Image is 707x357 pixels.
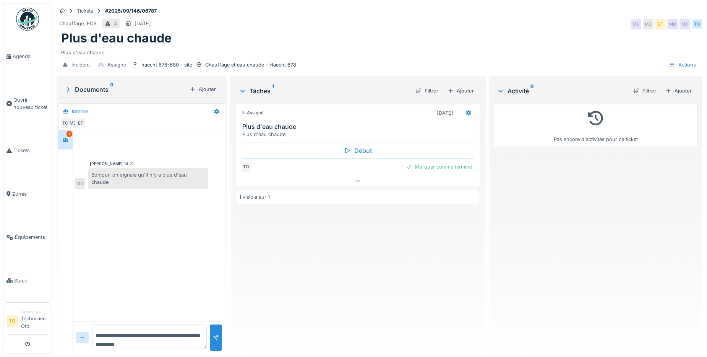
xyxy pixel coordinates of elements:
[59,20,96,27] div: Chauffage, ECS
[75,118,86,128] div: EF
[75,178,85,189] div: MD
[3,216,52,259] a: Équipements
[239,193,270,201] div: 1 visible sur 1
[403,162,475,172] div: Marquer comme terminé
[242,131,477,138] div: Plus d'eau chaude
[77,7,93,15] div: Tickets
[499,107,693,143] div: Pas encore d'activités pour ce ticket
[110,85,114,94] sup: 0
[72,108,88,115] div: Interne
[12,190,49,198] span: Zones
[272,86,274,96] sup: 1
[437,109,453,117] div: [DATE]
[662,86,695,96] div: Ajouter
[242,123,477,130] h3: Plus d'eau chaude
[666,59,699,70] div: Actions
[205,61,296,68] div: Chauffage et eau chaude - Haecht 678
[102,7,160,15] strong: #2025/09/146/06787
[530,86,534,96] sup: 0
[692,19,702,29] div: TO
[631,19,641,29] div: MD
[186,84,219,94] div: Ajouter
[15,234,49,241] span: Équipements
[13,147,49,154] span: Tickets
[114,20,117,27] div: 4
[61,31,172,45] h1: Plus d'eau chaude
[412,86,441,96] div: Filtrer
[6,309,49,335] a: TO TechnicienTechnicien Otb
[88,168,208,189] div: Bonjour, on signale qu'il n'y a plus d'eau chaude
[630,86,659,96] div: Filtrer
[643,19,653,29] div: MD
[90,161,123,167] div: [PERSON_NAME]
[239,86,409,96] div: Tâches
[6,315,18,327] li: TO
[21,309,49,333] li: Technicien Otb
[655,19,666,29] div: EF
[16,8,39,31] img: Badge_color-CXgf-gQk.svg
[3,172,52,216] a: Zones
[124,161,133,167] div: 14:21
[497,86,627,96] div: Activité
[444,86,477,96] div: Ajouter
[3,129,52,172] a: Tickets
[141,61,192,68] div: haecht 678-680 - site
[3,35,52,78] a: Agenda
[241,162,251,172] div: TO
[61,46,698,56] div: Plus d'eau chaude
[64,85,186,94] div: Documents
[14,277,49,284] span: Stock
[68,118,78,128] div: MD
[241,143,475,159] div: Début
[21,309,49,315] div: Technicien
[71,61,90,68] div: Incident
[66,131,72,137] div: 1
[667,19,678,29] div: MD
[679,19,690,29] div: MD
[60,118,71,128] div: TO
[3,78,52,129] a: Ouvrir nouveau ticket
[135,20,151,27] div: [DATE]
[13,53,49,60] span: Agenda
[241,110,264,116] div: Assigné
[107,61,126,68] div: Assigné
[3,259,52,302] a: Stock
[13,96,49,111] span: Ouvrir nouveau ticket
